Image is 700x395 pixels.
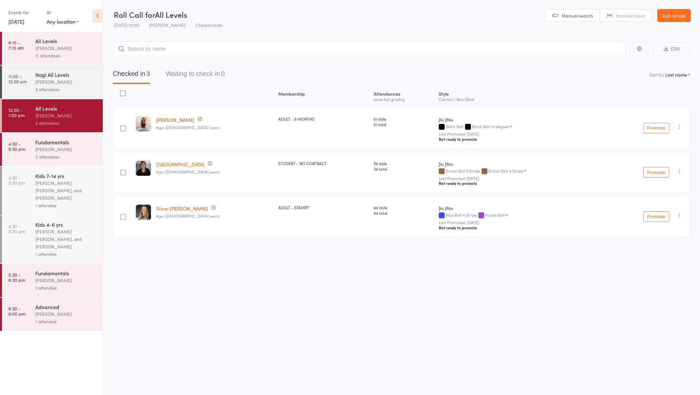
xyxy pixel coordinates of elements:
[439,225,599,230] div: Not ready to promote
[156,213,219,219] span: Age: [DEMOGRAPHIC_DATA] years
[114,9,155,20] span: Roll Call for
[665,71,687,78] div: Last name
[278,205,369,210] div: ADULT - EXEMPT
[8,107,25,118] time: 12:00 - 1:00 pm
[35,172,97,179] div: Kids 7-14 yrs
[35,277,97,284] div: [PERSON_NAME]
[146,70,150,77] div: 3
[643,211,669,222] button: Promote
[8,141,25,151] time: 4:30 - 5:30 pm
[2,167,103,215] a: 4:30 -5:30 pmKids 7-14 yrs[PERSON_NAME] [PERSON_NAME], and [PERSON_NAME]1 attendee
[562,12,593,19] span: Manual search
[439,176,599,181] small: Last Promoted: [DATE]
[439,132,599,136] small: Last Promoted: [DATE]
[374,97,433,101] div: since last grading
[35,105,97,112] div: All Levels
[113,67,150,84] button: Checked in3
[278,161,369,166] div: STUDENT - NO CONTRACT
[156,169,219,174] span: Age: [DEMOGRAPHIC_DATA] years
[374,122,433,127] span: 51 total
[35,250,97,258] div: 1 attendee
[439,213,599,218] div: Blue Belt 4 Stripe
[439,116,599,123] div: Jiu Jitsu
[35,221,97,228] div: Kids 4-6 yrs
[35,146,97,153] div: [PERSON_NAME]
[2,66,103,99] a: 11:00 -12:00 pmNogi All Levels[PERSON_NAME]3 attendees
[35,153,97,161] div: 3 attendees
[276,87,371,104] div: Membership
[35,138,97,146] div: Fundamentals
[149,22,185,28] span: [PERSON_NAME]
[8,7,40,18] div: Events for
[221,70,225,77] div: 0
[8,223,25,234] time: 4:30 - 5:30 pm
[156,161,204,168] a: [GEOGRAPHIC_DATA]
[8,175,25,185] time: 4:30 - 5:30 pm
[439,124,599,130] div: Black Belt
[35,37,97,44] div: All Levels
[35,179,97,202] div: [PERSON_NAME] [PERSON_NAME], and [PERSON_NAME]
[8,306,26,316] time: 6:30 - 8:00 pm
[35,202,97,209] div: 1 attendee
[113,42,625,56] input: Search by name
[136,205,151,220] img: image1688702128.png
[136,116,151,131] img: image1688701038.png
[374,210,433,216] span: 44 total
[156,125,219,130] span: Age: [DEMOGRAPHIC_DATA] years
[439,137,599,142] div: Not ready to promote
[155,9,187,20] span: All Levels
[488,169,523,173] div: Brown Belt 4 Stripe
[2,215,103,263] a: 4:30 -5:30 pmKids 4-6 yrs[PERSON_NAME] [PERSON_NAME], and [PERSON_NAME]1 attendee
[114,22,139,28] span: [DATE] 12:00
[35,52,97,59] div: 11 attendees
[195,22,222,28] span: Chippendale
[643,167,669,177] button: Promote
[35,318,97,325] div: 1 attendee
[35,44,97,52] div: [PERSON_NAME]
[439,161,599,167] div: Jiu Jitsu
[35,71,97,78] div: Nogi All Levels
[8,272,25,282] time: 5:30 - 6:30 pm
[35,303,97,310] div: Advanced
[156,205,208,212] a: Siina-[PERSON_NAME]
[47,18,79,25] div: Any location
[35,284,97,292] div: 1 attendee
[2,298,103,331] a: 6:30 -8:00 pmAdvanced[PERSON_NAME]1 attendee
[278,116,369,122] div: ADULT - 9 MONTHS
[2,32,103,65] a: 6:15 -7:15 amAll Levels[PERSON_NAME]11 attendees
[8,74,27,84] time: 11:00 - 12:00 pm
[374,116,433,122] span: 51 style
[371,87,436,104] div: Atten­dances
[8,18,24,25] a: [DATE]
[2,133,103,166] a: 4:30 -5:30 pmFundamentals[PERSON_NAME]3 attendees
[47,7,79,18] div: At
[2,264,103,297] a: 5:30 -6:30 pmFundamentals[PERSON_NAME]1 attendee
[374,161,433,166] span: 34 style
[653,42,690,56] button: CSV
[35,119,97,127] div: 3 attendees
[439,220,599,225] small: Last Promoted: [DATE]
[35,112,97,119] div: [PERSON_NAME]
[485,213,505,217] div: Purple Belt
[643,123,669,133] button: Promote
[166,67,225,84] button: Waiting to check in0
[374,166,433,172] span: 34 total
[374,205,433,210] span: 44 style
[136,161,151,176] img: image1688468674.png
[649,71,664,78] label: Sort by
[657,9,691,22] a: Exit roll call
[35,310,97,318] div: [PERSON_NAME]
[439,205,599,211] div: Jiu Jitsu
[8,40,24,50] time: 6:15 - 7:15 am
[156,116,194,123] a: [PERSON_NAME]
[35,269,97,277] div: Fundamentals
[616,12,645,19] span: Scanner input
[35,78,97,86] div: [PERSON_NAME]
[439,97,599,101] div: Current / Next Rank
[439,169,599,174] div: Brown Belt 3 Stripe
[35,228,97,250] div: [PERSON_NAME] [PERSON_NAME], and [PERSON_NAME]
[2,99,103,132] a: 12:00 -1:00 pmAll Levels[PERSON_NAME]3 attendees
[436,87,602,104] div: Style
[472,124,509,128] div: Black Belt 1st degree
[439,181,599,186] div: Not ready to promote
